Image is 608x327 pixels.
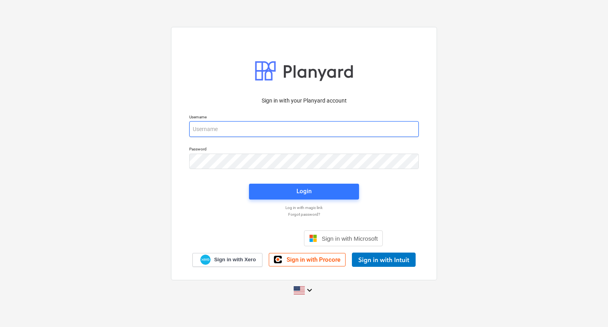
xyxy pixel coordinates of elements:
[305,285,314,295] i: keyboard_arrow_down
[249,184,359,200] button: Login
[189,97,419,105] p: Sign in with your Planyard account
[214,256,256,263] span: Sign in with Xero
[189,121,419,137] input: Username
[287,256,340,263] span: Sign in with Procore
[185,205,423,210] a: Log in with magic link
[200,255,211,265] img: Xero logo
[189,146,419,153] p: Password
[568,289,608,327] iframe: Chat Widget
[221,230,302,247] iframe: Sign in with Google Button
[189,114,419,121] p: Username
[309,234,317,242] img: Microsoft logo
[296,186,312,196] div: Login
[185,212,423,217] a: Forgot password?
[192,253,263,267] a: Sign in with Xero
[322,235,378,242] span: Sign in with Microsoft
[269,253,346,266] a: Sign in with Procore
